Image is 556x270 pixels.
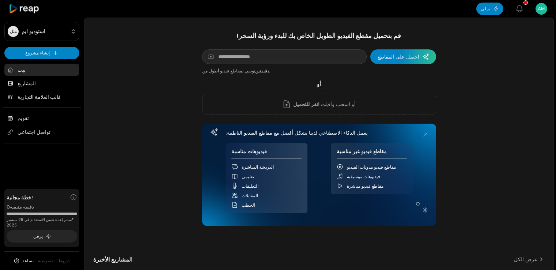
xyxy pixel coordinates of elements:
[237,31,401,40] font: قم بتحميل مقطع الفيديو الطويل الخاص بك للبدء ورؤية السحر!
[13,258,34,264] button: يساعد
[7,204,10,210] font: 0
[38,258,54,263] font: خصوصية
[481,6,490,11] font: يرقي
[18,115,29,121] font: تقويم
[10,204,34,210] font: دقيقة متبقية
[7,217,73,227] font: *سيتم إعادة تعيين الاستخدام في 28 سبتمبر 2025
[347,164,396,170] font: مقاطع فيديو مدونات الفيديو
[18,94,61,100] font: قالب العلامة التجارية
[231,148,267,154] font: فيديوهات مناسبة
[18,80,36,86] font: المشاريع
[4,77,79,89] a: المشاريع
[22,28,45,34] font: استوديو ايم
[7,194,31,200] font: خطة مجانية
[33,233,43,239] font: يرقي
[321,101,356,107] font: أو اسحب وأفلِت
[58,258,71,264] a: شروط
[242,183,258,189] font: التعليقات
[18,129,50,135] font: تواصل اجتماعي
[255,68,269,74] font: دقيقتين
[269,68,270,74] font: .
[4,112,79,124] a: تقويم
[22,258,34,263] font: يساعد
[337,148,387,154] font: مقاطع فيديو غير مناسبة
[10,29,17,34] font: مثل
[242,202,255,208] font: الخطب
[476,3,503,15] button: يرقي
[242,193,258,198] font: المقابلات
[58,258,71,263] font: شروط
[514,256,537,262] font: عرض الكل
[347,183,383,189] font: مقاطع فيديو مباشرة
[347,174,380,179] font: فيديوهات موسيقية
[25,50,50,56] font: إنشاء مشروع
[293,101,319,107] font: انقر للتحميل
[4,91,79,103] a: قالب العلامة التجارية
[242,164,274,170] font: الدردشة المباشرة
[31,194,33,200] font: !
[7,230,77,243] button: يرقي
[242,174,254,179] font: تعليمي
[4,64,79,76] a: بيت
[202,68,255,74] font: نوصي بمقاطع فيديو أطول من
[38,258,54,264] a: خصوصية
[18,67,26,73] font: بيت
[93,256,132,263] font: المشاريع الأخيرة
[514,256,537,263] a: عرض الكل
[317,81,321,87] font: أو
[370,49,436,64] button: احصل على المقاطع
[226,130,368,136] font: يعمل الذكاء الاصطناعي لدينا بشكل أفضل مع مقاطع الفيديو الناطقة:
[4,47,79,59] button: إنشاء مشروع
